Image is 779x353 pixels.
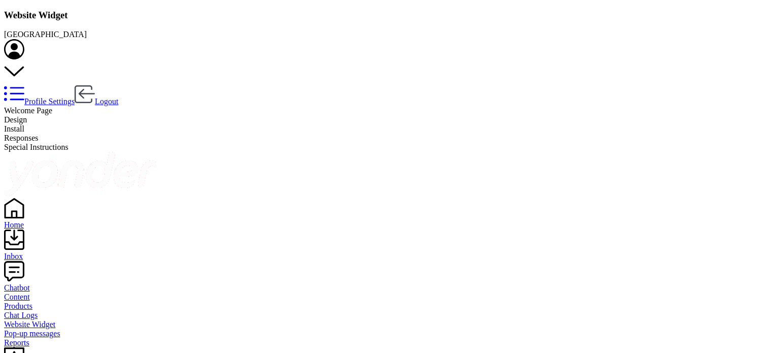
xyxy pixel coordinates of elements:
h3: Website Widget [4,10,775,21]
a: Reports [4,338,775,347]
a: Products [4,302,775,311]
span: Special Instructions [4,143,68,151]
a: Profile Settings [4,97,75,106]
span: Welcome Page [4,106,52,115]
a: Content [4,293,775,302]
img: yonder-white-logo.png [4,152,156,196]
a: Home [4,211,775,230]
span: Design [4,115,27,124]
a: Inbox [4,243,775,261]
a: Website Widget [4,320,775,329]
div: Inbox [4,252,775,261]
a: Chat Logs [4,311,775,320]
div: [GEOGRAPHIC_DATA] [4,30,775,39]
div: Home [4,220,775,230]
div: Chatbot [4,283,775,293]
span: Install [4,124,24,133]
a: Logout [75,97,118,106]
a: Pop-up messages [4,329,775,338]
a: Chatbot [4,274,775,293]
span: Responses [4,134,39,142]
